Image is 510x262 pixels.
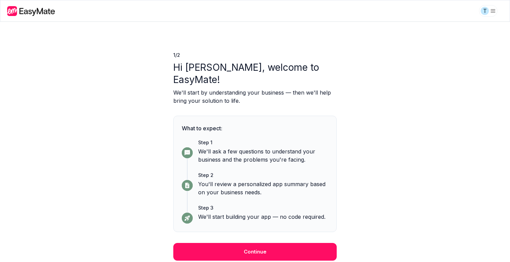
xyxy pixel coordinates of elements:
button: Continue [173,243,337,261]
p: Step 2 [198,172,328,179]
p: We'll start by understanding your business — then we'll help bring your solution to life. [173,88,337,105]
p: 1 / 2 [173,52,337,59]
p: What to expect: [182,124,328,132]
p: Step 3 [198,204,328,211]
p: We'll start building your app — no code required. [198,213,328,221]
p: Hi [PERSON_NAME], welcome to EasyMate! [173,61,337,86]
p: We'll ask a few questions to understand your business and the problems you're facing. [198,147,328,164]
p: You'll review a personalized app summary based on your business needs. [198,180,328,196]
p: Step 1 [198,139,328,146]
div: T [481,7,489,15]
